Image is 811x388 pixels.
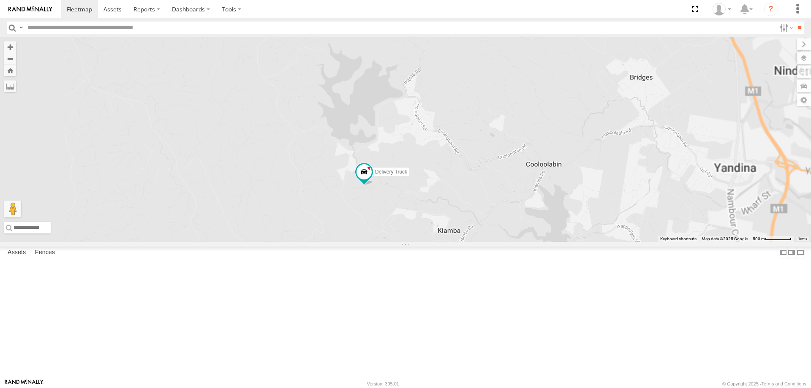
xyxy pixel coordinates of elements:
label: Fences [31,247,59,258]
div: Version: 305.01 [367,381,399,386]
a: Visit our Website [5,380,44,388]
button: Drag Pegman onto the map to open Street View [4,201,21,217]
i: ? [764,3,778,16]
label: Search Query [18,22,24,34]
div: © Copyright 2025 - [722,381,806,386]
span: Delivery Truck [375,169,407,175]
label: Hide Summary Table [796,247,805,259]
button: Map scale: 500 m per 59 pixels [750,236,794,242]
button: Zoom in [4,41,16,53]
img: rand-logo.svg [8,6,52,12]
span: 500 m [753,236,765,241]
a: Terms [798,237,807,241]
label: Assets [3,247,30,258]
a: Terms and Conditions [762,381,806,386]
button: Keyboard shortcuts [660,236,697,242]
button: Zoom Home [4,65,16,76]
label: Dock Summary Table to the Left [779,247,787,259]
button: Zoom out [4,53,16,65]
span: Map data ©2025 Google [702,236,748,241]
label: Map Settings [797,94,811,106]
label: Dock Summary Table to the Right [787,247,796,259]
label: Measure [4,80,16,92]
label: Search Filter Options [776,22,795,34]
div: Laura Van Bruggen [710,3,734,16]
